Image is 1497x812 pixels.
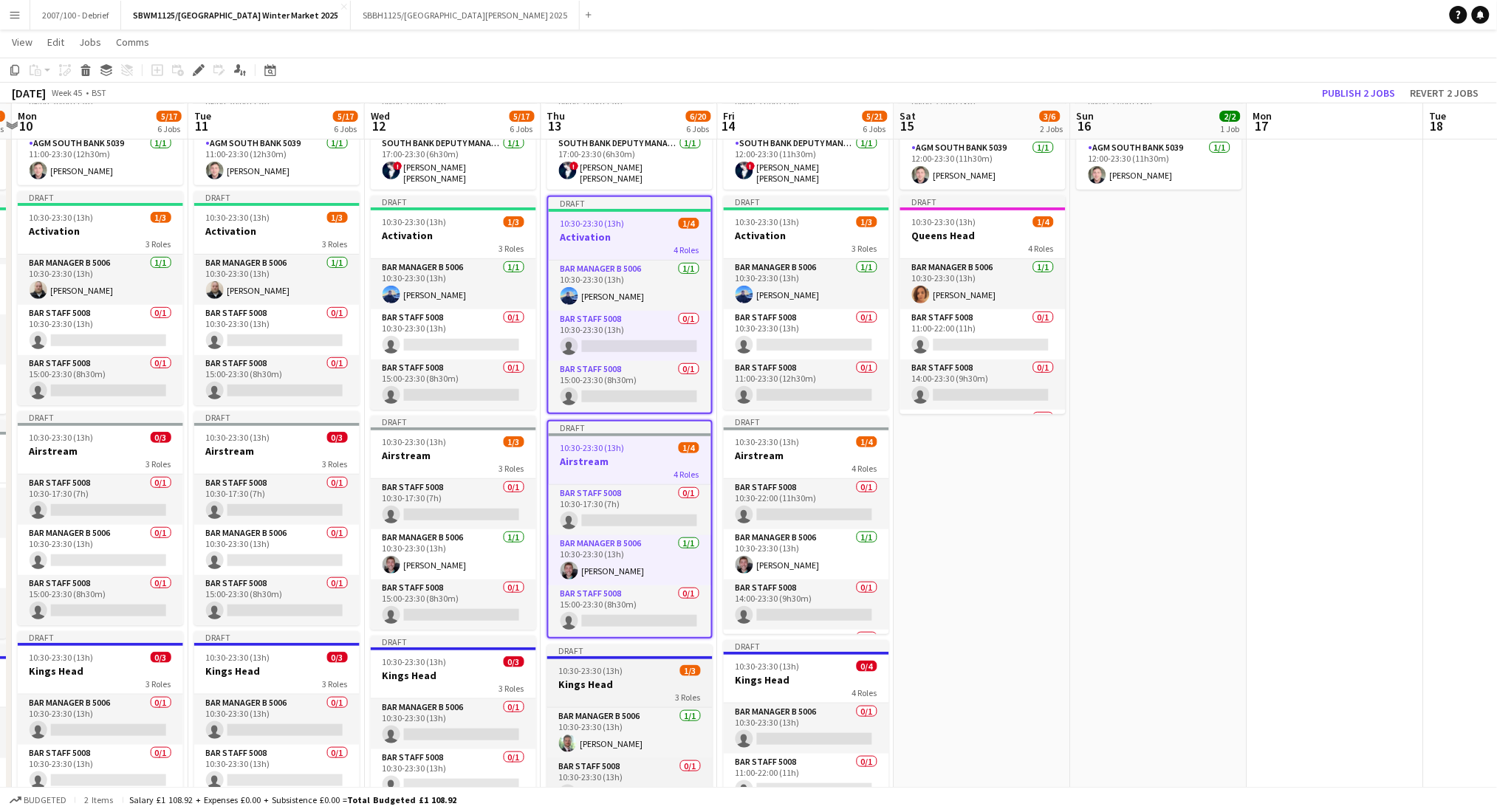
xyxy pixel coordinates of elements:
app-card-role: Bar Staff 50080/110:30-23:30 (13h) [194,305,360,355]
span: 4 Roles [852,463,877,474]
span: Sun [1077,109,1095,123]
div: 6 Jobs [687,123,710,134]
div: Draft [724,416,889,427]
span: 18 [1428,117,1447,134]
app-card-role: Bar Staff 50080/111:00-23:30 (12h30m) [724,359,889,410]
app-job-card: Draft10:30-23:30 (13h)1/3Airstream3 RolesBar Staff 50080/110:30-17:30 (7h) Bar Manager B 50061/11... [371,416,536,630]
app-card-role: AGM South Bank 50391/111:00-23:30 (12h30m)[PERSON_NAME] [194,135,360,185]
span: Week 45 [49,87,86,98]
span: 10:30-23:30 (13h) [736,216,800,227]
span: 3 Roles [146,678,171,689]
app-card-role: Bar Manager B 50061/110:30-23:30 (13h)[PERSON_NAME] [547,708,713,758]
app-card-role: Bar Staff 50080/110:30-23:30 (13h) [547,758,713,808]
app-card-role: Bar Manager B 50060/110:30-23:30 (13h) [371,699,536,749]
span: 1/3 [327,212,348,223]
span: 10:30-23:30 (13h) [561,218,625,229]
app-card-role: Bar Staff 50080/110:30-23:30 (13h) [549,311,711,361]
app-card-role: South Bank Deputy Manager 50391/117:00-23:30 (6h30m)![PERSON_NAME] [PERSON_NAME] [547,135,713,190]
app-card-role: Bar Manager B 50060/110:30-23:30 (13h) [724,703,889,754]
span: Comms [116,35,149,49]
app-job-card: Draft10:30-23:30 (13h)1/3Activation3 RolesBar Manager B 50061/110:30-23:30 (13h)[PERSON_NAME]Bar ... [18,191,183,405]
app-card-role: Bar Staff 50080/115:00-23:30 (8h30m) [194,355,360,405]
div: Draft [724,196,889,207]
app-card-role: South Bank Deputy Manager 50391/112:00-23:30 (11h30m)![PERSON_NAME] [PERSON_NAME] [724,135,889,190]
app-job-card: Draft10:30-23:30 (13h)0/3Airstream3 RolesBar Staff 50080/110:30-17:30 (7h) Bar Manager B 50060/11... [194,411,360,625]
h3: Activation [18,224,183,238]
span: Fri [724,109,736,123]
app-card-role: AGM South Bank 50391/112:00-23:30 (11h30m)[PERSON_NAME] [900,140,1066,190]
span: 3 Roles [499,243,524,254]
app-job-card: Draft10:30-23:30 (13h)1/4Queens Head4 RolesBar Manager B 50061/110:30-23:30 (13h)[PERSON_NAME]Bar... [900,196,1066,414]
span: 3 Roles [852,243,877,254]
app-card-role: Bar Manager B 50061/110:30-23:30 (13h)[PERSON_NAME] [371,259,536,309]
a: Jobs [73,32,107,52]
span: 1/3 [504,436,524,447]
span: 10:30-23:30 (13h) [206,432,270,443]
div: Draft [371,196,536,207]
span: 10:30-23:30 (13h) [912,216,976,227]
app-card-role: Bar Staff 50080/110:30-23:30 (13h) [371,309,536,359]
span: Budgeted [24,795,66,805]
span: 16 [1075,117,1095,134]
h3: Airstream [18,444,183,458]
span: ! [570,162,579,171]
button: Publish 2 jobs [1317,83,1402,103]
app-job-card: Draft10:30-23:30 (13h)0/3Airstream3 RolesBar Staff 50080/110:30-17:30 (7h) Bar Manager B 50060/11... [18,411,183,625]
app-card-role: Bar Staff 50080/110:30-17:30 (7h) [549,485,711,535]
app-card-role: Bar Staff 50080/110:30-22:00 (11h30m) [724,479,889,529]
span: 1/3 [504,216,524,227]
app-card-role: Bar Manager B 50061/110:30-23:30 (13h)[PERSON_NAME] [900,259,1066,309]
app-card-role: Bar Staff 50080/111:00-22:00 (11h) [900,309,1066,359]
button: Budgeted [7,792,69,808]
span: 5/17 [157,111,182,122]
span: Thu [547,109,566,123]
div: Draft [549,197,711,209]
div: Draft10:30-23:30 (13h)1/3Activation3 RolesBar Manager B 50061/110:30-23:30 (13h)[PERSON_NAME]Bar ... [194,191,360,405]
app-card-role: Bar Staff 50080/110:30-23:30 (13h) [194,745,360,795]
span: 4 Roles [674,469,699,480]
app-card-role: Bar Staff 50080/1 [549,636,711,686]
span: 1/3 [857,216,877,227]
span: Sat [900,109,917,123]
app-job-card: Draft10:30-23:30 (13h)1/4Activation4 RolesBar Manager B 50061/110:30-23:30 (13h)[PERSON_NAME]Bar ... [547,196,713,414]
h3: Activation [724,229,889,242]
div: Draft [18,411,183,423]
span: 3 Roles [499,463,524,474]
app-card-role: Bar Staff 50080/1 [549,411,711,461]
a: View [6,32,38,52]
span: 4 Roles [674,244,699,255]
app-job-card: Draft10:30-23:30 (13h)1/3Activation3 RolesBar Manager B 50061/110:30-23:30 (13h)[PERSON_NAME]Bar ... [724,196,889,410]
h3: Kings Head [194,664,360,678]
span: 13 [545,117,566,134]
div: 2 Jobs [1041,123,1063,134]
app-card-role: Bar Manager B 50061/110:30-23:30 (13h)[PERSON_NAME] [371,529,536,579]
span: 10:30-23:30 (13h) [383,656,447,667]
div: 6 Jobs [863,123,887,134]
span: 10:30-23:30 (13h) [206,212,270,223]
h3: Airstream [724,449,889,462]
span: Edit [47,35,64,49]
app-job-card: Draft10:30-23:30 (13h)1/4Airstream4 RolesBar Staff 50080/110:30-17:30 (7h) Bar Manager B 50061/11... [547,420,713,639]
span: 1/4 [679,218,699,229]
span: 17 [1251,117,1272,134]
span: 3/6 [1040,111,1061,122]
app-card-role: Bar Staff 50080/115:00-23:30 (8h30m) [549,585,711,636]
div: Draft [194,411,360,423]
h3: Airstream [371,449,536,462]
app-card-role: Bar Manager B 50060/110:30-23:30 (13h) [194,695,360,745]
div: BST [92,87,106,98]
app-card-role: Bar Staff 50080/110:30-23:30 (13h) [724,309,889,359]
h3: Queens Head [900,229,1066,242]
app-card-role: Bar Staff 50080/111:00-22:00 (11h) [724,754,889,804]
h3: Kings Head [724,673,889,687]
app-card-role: Bar Staff 50080/115:00-23:30 (8h30m) [18,355,183,405]
app-card-role: Bar Staff 50080/115:00-23:30 (8h30m) [194,575,360,625]
span: 1/3 [151,212,171,223]
button: 2007/100 - Debrief [30,1,121,30]
span: 5/21 [863,111,888,122]
h3: Activation [194,224,360,238]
